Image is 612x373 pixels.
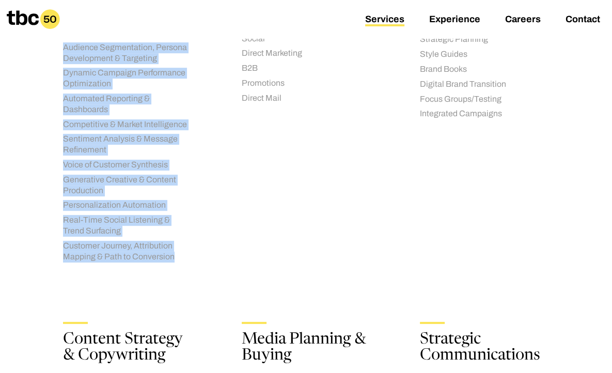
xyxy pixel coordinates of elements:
li: Generative Creative & Content Production [63,175,192,196]
li: Voice of Customer Synthesis [63,160,192,170]
li: Sentiment Analysis & Message Refinement [63,134,192,156]
li: Integrated Campaigns [420,108,549,119]
li: Personalization Automation [63,200,192,211]
h2: Media Planning & Buying [242,332,371,364]
li: Competitive & Market Intelligence [63,119,192,130]
li: Direct Marketing [242,48,371,59]
a: Services [365,14,404,26]
li: Direct Mail [242,93,371,104]
li: B2B [242,63,371,74]
li: Style Guides [420,49,549,60]
h2: Content Strategy & Copywriting [63,332,192,364]
a: Careers [505,14,541,26]
a: Experience [429,14,480,26]
a: Contact [566,14,600,26]
li: Brand Books [420,64,549,75]
li: Promotions [242,78,371,89]
li: Social [242,34,371,44]
li: Audience Segmentation, Persona Development & Targeting [63,42,192,64]
li: Digital Brand Transition [420,79,549,90]
li: Real-Time Social Listening & Trend Surfacing [63,215,192,237]
h2: Strategic Communications [420,332,549,364]
li: Focus Groups/Testing [420,94,549,105]
li: Dynamic Campaign Performance Optimization [63,68,192,89]
li: Strategic Planning [420,34,549,45]
li: Automated Reporting & Dashboards [63,94,192,115]
li: Customer Journey, Attribution Mapping & Path to Conversion [63,241,192,262]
